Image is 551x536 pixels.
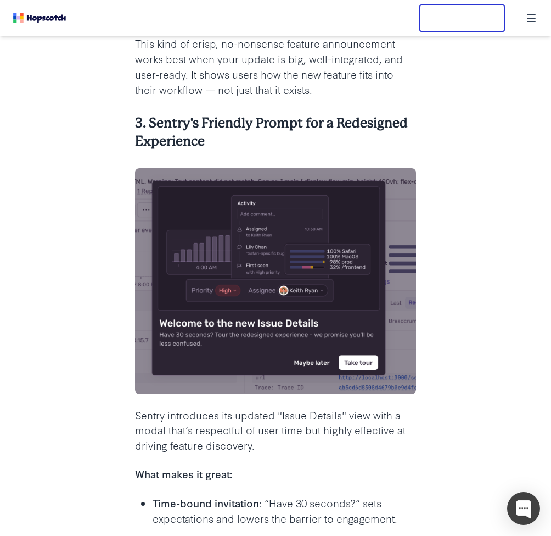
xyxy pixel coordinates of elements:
p: : “Have 30 seconds?” sets expectations and lowers the barrier to engagement. [153,495,416,526]
img: Sentry Feature announcement [135,168,416,394]
a: Home [13,13,66,23]
button: Free Trial [419,4,505,32]
b: What makes it great: [135,466,233,481]
b: Time-bound invitation [153,495,259,510]
button: Toggle Navigation [522,9,540,27]
p: Sentry introduces its updated "Issue Details" view with a modal that’s respectful of user time bu... [135,407,416,454]
h4: 3. Sentry's Friendly Prompt for a Redesigned Experience [135,114,416,151]
p: This kind of crisp, no-nonsense feature announcement works best when your update is big, well-int... [135,36,416,97]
